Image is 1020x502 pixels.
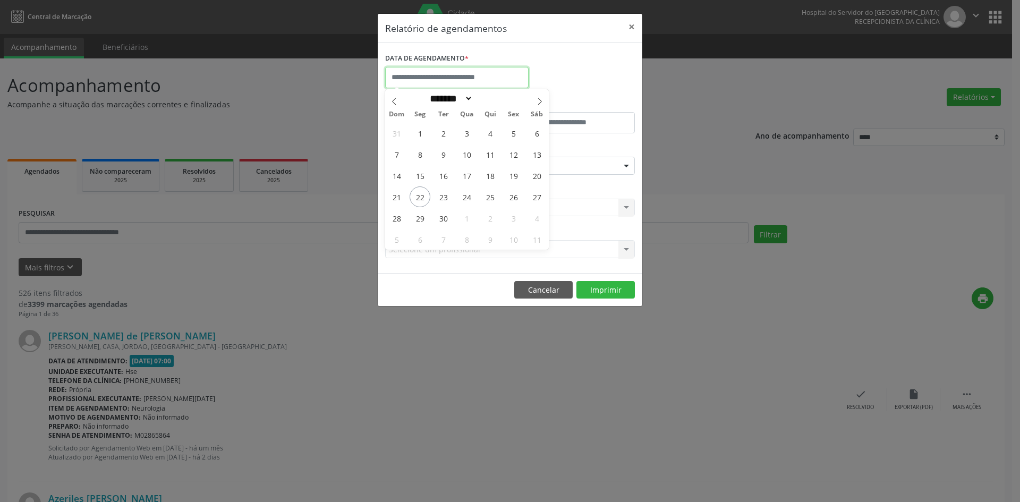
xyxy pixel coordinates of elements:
span: Setembro 8, 2025 [410,144,430,165]
h5: Relatório de agendamentos [385,21,507,35]
span: Qui [479,111,502,118]
span: Outubro 1, 2025 [456,208,477,228]
span: Setembro 14, 2025 [386,165,407,186]
span: Setembro 30, 2025 [433,208,454,228]
select: Month [426,93,473,104]
span: Setembro 21, 2025 [386,186,407,207]
span: Setembro 20, 2025 [526,165,547,186]
span: Outubro 7, 2025 [433,229,454,250]
span: Outubro 4, 2025 [526,208,547,228]
span: Setembro 27, 2025 [526,186,547,207]
span: Setembro 15, 2025 [410,165,430,186]
label: ATÉ [513,96,635,112]
span: Setembro 3, 2025 [456,123,477,143]
span: Setembro 16, 2025 [433,165,454,186]
span: Setembro 4, 2025 [480,123,500,143]
span: Setembro 19, 2025 [503,165,524,186]
span: Seg [409,111,432,118]
span: Qua [455,111,479,118]
span: Setembro 28, 2025 [386,208,407,228]
button: Close [621,14,642,40]
span: Setembro 10, 2025 [456,144,477,165]
span: Setembro 2, 2025 [433,123,454,143]
label: DATA DE AGENDAMENTO [385,50,469,67]
span: Outubro 8, 2025 [456,229,477,250]
span: Outubro 9, 2025 [480,229,500,250]
span: Outubro 5, 2025 [386,229,407,250]
button: Imprimir [576,281,635,299]
span: Setembro 11, 2025 [480,144,500,165]
span: Outubro 6, 2025 [410,229,430,250]
span: Setembro 25, 2025 [480,186,500,207]
span: Sex [502,111,525,118]
span: Outubro 11, 2025 [526,229,547,250]
span: Setembro 18, 2025 [480,165,500,186]
span: Setembro 26, 2025 [503,186,524,207]
span: Setembro 9, 2025 [433,144,454,165]
span: Setembro 22, 2025 [410,186,430,207]
span: Setembro 6, 2025 [526,123,547,143]
span: Sáb [525,111,549,118]
span: Setembro 7, 2025 [386,144,407,165]
span: Setembro 1, 2025 [410,123,430,143]
span: Setembro 23, 2025 [433,186,454,207]
span: Outubro 2, 2025 [480,208,500,228]
button: Cancelar [514,281,573,299]
span: Outubro 10, 2025 [503,229,524,250]
span: Agosto 31, 2025 [386,123,407,143]
span: Ter [432,111,455,118]
span: Dom [385,111,409,118]
span: Outubro 3, 2025 [503,208,524,228]
span: Setembro 17, 2025 [456,165,477,186]
span: Setembro 13, 2025 [526,144,547,165]
span: Setembro 24, 2025 [456,186,477,207]
span: Setembro 29, 2025 [410,208,430,228]
span: Setembro 12, 2025 [503,144,524,165]
input: Year [473,93,508,104]
span: Setembro 5, 2025 [503,123,524,143]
